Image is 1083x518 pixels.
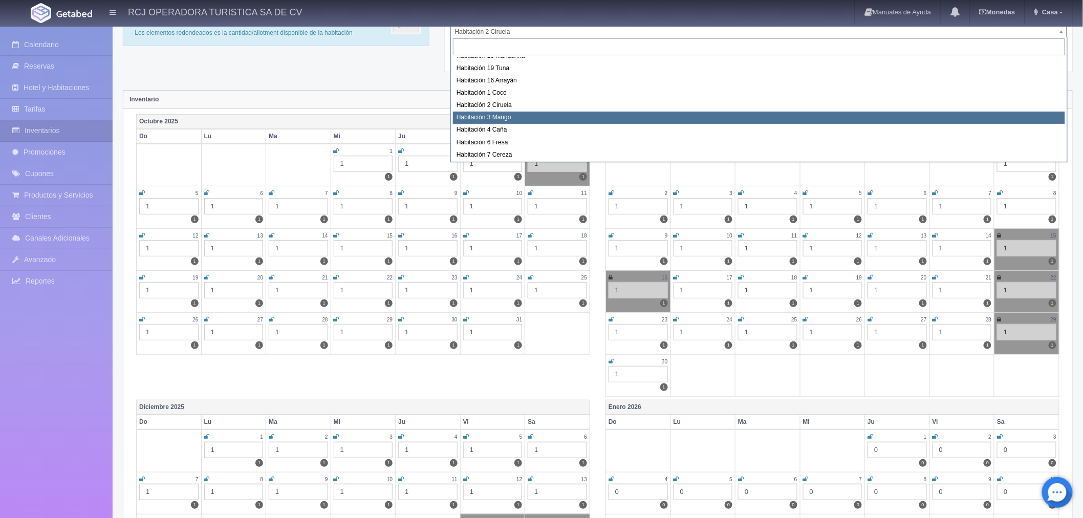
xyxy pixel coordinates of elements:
div: Habitación 7 Cereza [453,149,1065,161]
div: Habitación 4 Caña [453,124,1065,136]
div: Habitación 2 Ciruela [453,99,1065,112]
div: Habitación 19 Tuna [453,62,1065,75]
div: Habitación 6 Fresa [453,137,1065,149]
div: Habitación 16 Arrayán [453,75,1065,87]
div: Habitación 3 Mango [453,112,1065,124]
div: Habitación 1 Coco [453,87,1065,99]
